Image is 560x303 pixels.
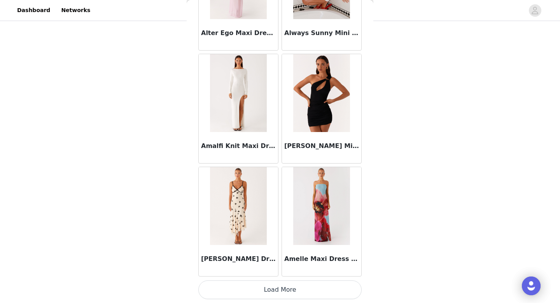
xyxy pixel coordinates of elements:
h3: Always Sunny Mini Dress - White Floral [284,28,359,38]
img: Amelle Maxi Dress - Turquoise Bloom [293,167,350,245]
img: Amalfi Knit Maxi Dress - White [210,54,266,132]
h3: Amalfi Knit Maxi Dress - White [201,141,276,151]
h3: Amelle Maxi Dress - Turquoise Bloom [284,254,359,264]
h3: [PERSON_NAME] Dress - Nude [201,254,276,264]
button: Load More [198,280,362,299]
div: Open Intercom Messenger [522,277,541,295]
h3: [PERSON_NAME] Mini Dress - Black [284,141,359,151]
a: Networks [56,2,95,19]
img: Amanda Mini Dress - Black [293,54,350,132]
img: Amelia Midi Dress - Nude [210,167,266,245]
div: avatar [531,4,539,17]
h3: Alter Ego Maxi Dress - Pink [201,28,276,38]
a: Dashboard [12,2,55,19]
